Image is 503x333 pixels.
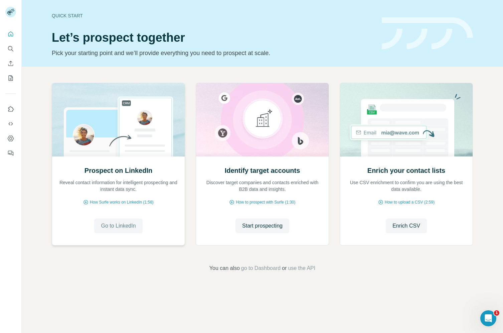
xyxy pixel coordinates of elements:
[94,219,142,233] button: Go to LinkedIn
[5,118,16,130] button: Use Surfe API
[382,17,473,50] img: banner
[385,199,435,205] span: How to upload a CSV (2:59)
[480,310,496,326] iframe: Intercom live chat
[196,83,329,156] img: Identify target accounts
[203,179,322,193] p: Discover target companies and contacts enriched with B2B data and insights.
[494,310,499,316] span: 1
[225,166,300,175] h2: Identify target accounts
[288,264,315,272] button: use the API
[236,199,295,205] span: How to prospect with Surfe (1:30)
[52,48,374,58] p: Pick your starting point and we’ll provide everything you need to prospect at scale.
[59,179,178,193] p: Reveal contact information for intelligent prospecting and instant data sync.
[5,132,16,144] button: Dashboard
[340,83,473,156] img: Enrich your contact lists
[5,57,16,69] button: Enrich CSV
[85,166,152,175] h2: Prospect on LinkedIn
[5,28,16,40] button: Quick start
[209,264,240,272] span: You can also
[386,219,427,233] button: Enrich CSV
[5,147,16,159] button: Feedback
[52,83,185,156] img: Prospect on LinkedIn
[52,12,374,19] div: Quick start
[242,222,283,230] span: Start prospecting
[241,264,281,272] button: go to Dashboard
[235,219,289,233] button: Start prospecting
[392,222,420,230] span: Enrich CSV
[5,103,16,115] button: Use Surfe on LinkedIn
[5,43,16,55] button: Search
[367,166,445,175] h2: Enrich your contact lists
[52,31,374,44] h1: Let’s prospect together
[282,264,287,272] span: or
[90,199,154,205] span: How Surfe works on LinkedIn (1:58)
[101,222,136,230] span: Go to LinkedIn
[347,179,466,193] p: Use CSV enrichment to confirm you are using the best data available.
[5,72,16,84] button: My lists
